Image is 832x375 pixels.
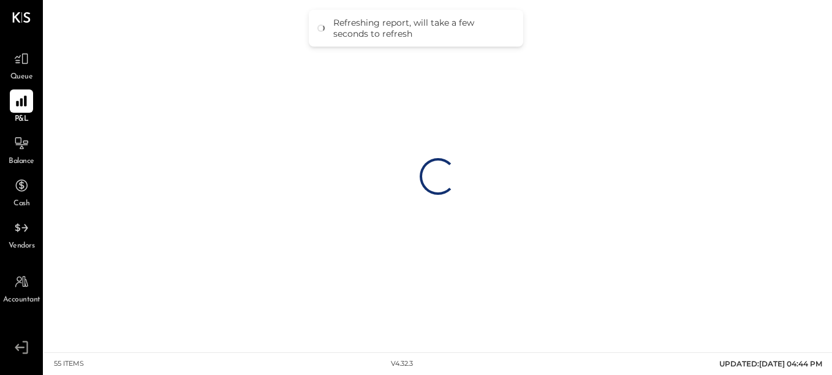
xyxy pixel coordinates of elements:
a: Cash [1,174,42,210]
span: Balance [9,156,34,167]
a: Vendors [1,216,42,252]
span: Queue [10,72,33,83]
span: UPDATED: [DATE] 04:44 PM [719,359,822,368]
span: Accountant [3,295,40,306]
div: 55 items [54,359,84,369]
a: Queue [1,47,42,83]
a: Balance [1,132,42,167]
div: v 4.32.3 [391,359,413,369]
a: P&L [1,89,42,125]
div: Refreshing report, will take a few seconds to refresh [333,17,511,39]
a: Accountant [1,270,42,306]
span: P&L [15,114,29,125]
span: Vendors [9,241,35,252]
span: Cash [13,199,29,210]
